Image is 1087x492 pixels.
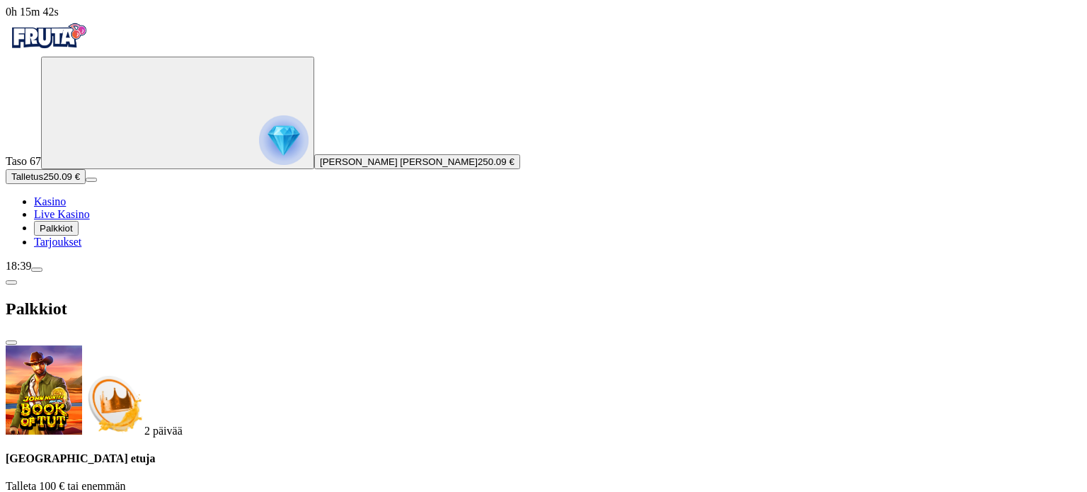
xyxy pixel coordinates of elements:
a: Fruta [6,44,91,56]
span: Tarjoukset [34,236,81,248]
button: chevron-left icon [6,280,17,285]
button: reward progress [41,57,314,169]
button: Talletusplus icon250.09 € [6,169,86,184]
button: menu [86,178,97,182]
a: diamond iconKasino [34,195,66,207]
span: Kasino [34,195,66,207]
img: reward progress [259,115,309,165]
img: Deposit bonus icon [82,372,144,435]
span: Talletus [11,171,43,182]
img: John Hunter and the Book of Tut [6,345,82,435]
span: [PERSON_NAME] [PERSON_NAME] [320,156,478,167]
span: 250.09 € [478,156,514,167]
button: close [6,341,17,345]
img: Fruta [6,18,91,54]
span: 250.09 € [43,171,80,182]
nav: Primary [6,18,1081,248]
a: poker-chip iconLive Kasino [34,208,90,220]
span: Palkkiot [40,223,73,234]
h2: Palkkiot [6,299,1081,319]
span: countdown [144,425,183,437]
span: 18:39 [6,260,31,272]
button: reward iconPalkkiot [34,221,79,236]
button: [PERSON_NAME] [PERSON_NAME]250.09 € [314,154,520,169]
button: menu [31,268,42,272]
span: Live Kasino [34,208,90,220]
h4: [GEOGRAPHIC_DATA] etuja [6,452,1081,465]
span: Taso 67 [6,155,41,167]
a: gift-inverted iconTarjoukset [34,236,81,248]
span: user session time [6,6,59,18]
